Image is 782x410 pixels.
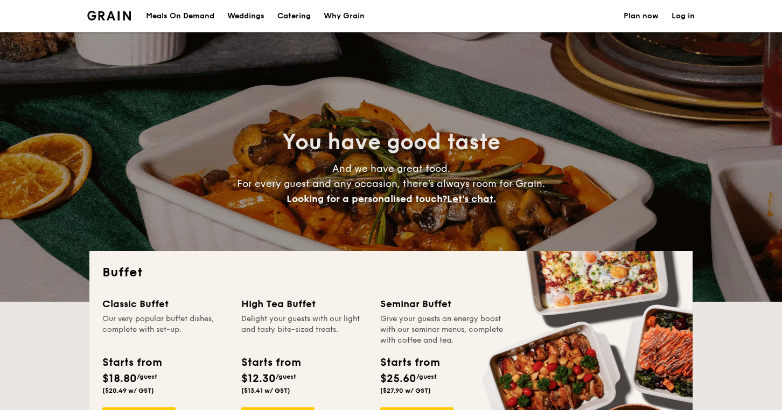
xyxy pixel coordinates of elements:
img: Grain [87,11,131,20]
div: Seminar Buffet [380,296,506,311]
span: ($13.41 w/ GST) [241,387,290,394]
span: $18.80 [102,372,137,385]
div: Our very popular buffet dishes, complete with set-up. [102,314,228,346]
h2: Buffet [102,264,680,281]
div: High Tea Buffet [241,296,367,311]
span: /guest [416,373,437,380]
div: Starts from [241,355,300,371]
span: $12.30 [241,372,276,385]
span: Looking for a personalised touch? [287,193,447,205]
div: Starts from [380,355,439,371]
div: Starts from [102,355,161,371]
a: Logotype [87,11,131,20]
span: And we have great food. For every guest and any occasion, there’s always room for Grain. [237,163,545,205]
span: Let's chat. [447,193,496,205]
span: ($20.49 w/ GST) [102,387,154,394]
span: /guest [276,373,296,380]
span: ($27.90 w/ GST) [380,387,431,394]
span: You have good taste [282,129,500,155]
span: /guest [137,373,157,380]
div: Delight your guests with our light and tasty bite-sized treats. [241,314,367,346]
div: Classic Buffet [102,296,228,311]
span: $25.60 [380,372,416,385]
div: Give your guests an energy boost with our seminar menus, complete with coffee and tea. [380,314,506,346]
